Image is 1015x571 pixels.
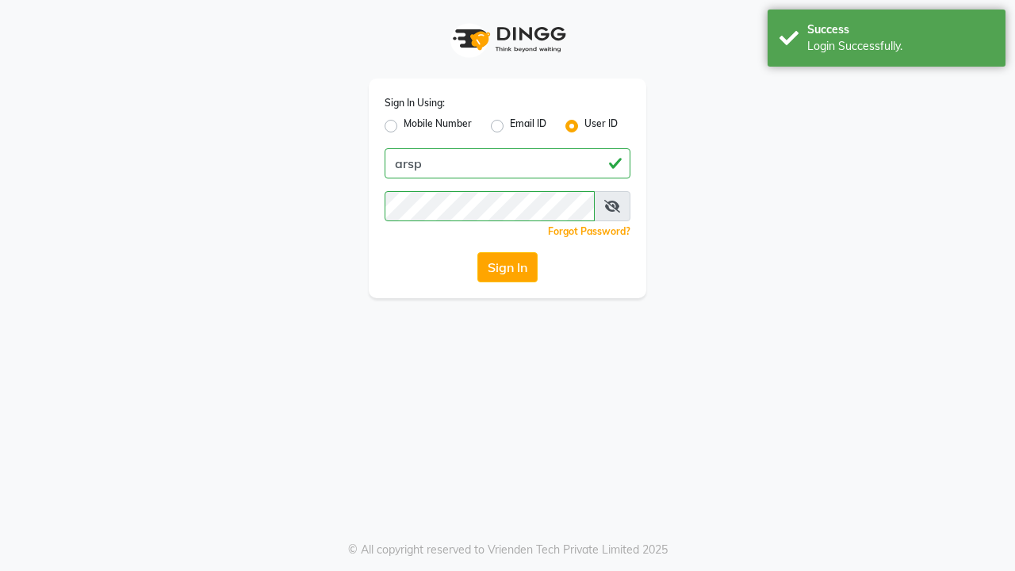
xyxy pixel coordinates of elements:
[385,96,445,110] label: Sign In Using:
[584,117,618,136] label: User ID
[404,117,472,136] label: Mobile Number
[385,191,595,221] input: Username
[510,117,546,136] label: Email ID
[548,225,630,237] a: Forgot Password?
[477,252,538,282] button: Sign In
[385,148,630,178] input: Username
[807,21,994,38] div: Success
[807,38,994,55] div: Login Successfully.
[444,16,571,63] img: logo1.svg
